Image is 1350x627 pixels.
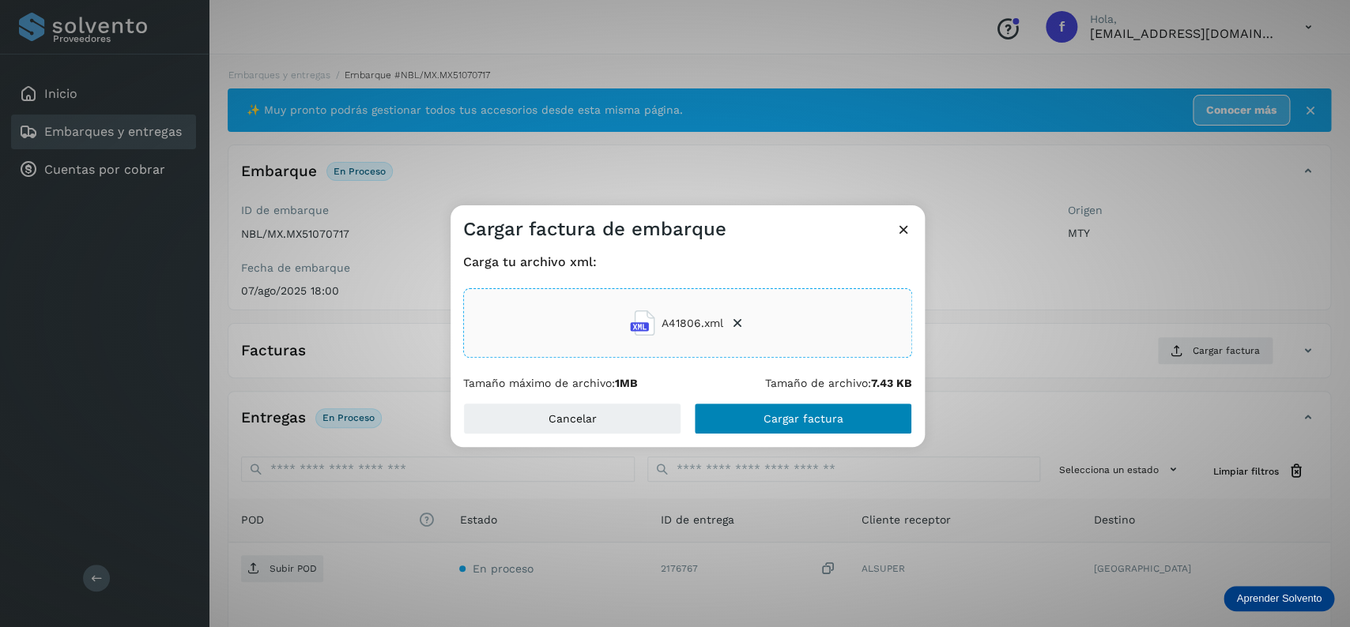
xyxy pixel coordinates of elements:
[765,377,912,390] p: Tamaño de archivo:
[662,315,723,332] span: A41806.xml
[463,218,726,241] h3: Cargar factura de embarque
[463,403,681,434] button: Cancelar
[463,254,912,269] h4: Carga tu archivo xml:
[694,403,912,434] button: Cargar factura
[549,413,597,424] span: Cancelar
[615,377,638,389] b: 1MB
[871,377,912,389] b: 7.43 KB
[463,377,638,390] p: Tamaño máximo de archivo:
[1224,586,1334,611] div: Aprender Solvento
[1236,592,1322,605] p: Aprender Solvento
[764,413,843,424] span: Cargar factura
